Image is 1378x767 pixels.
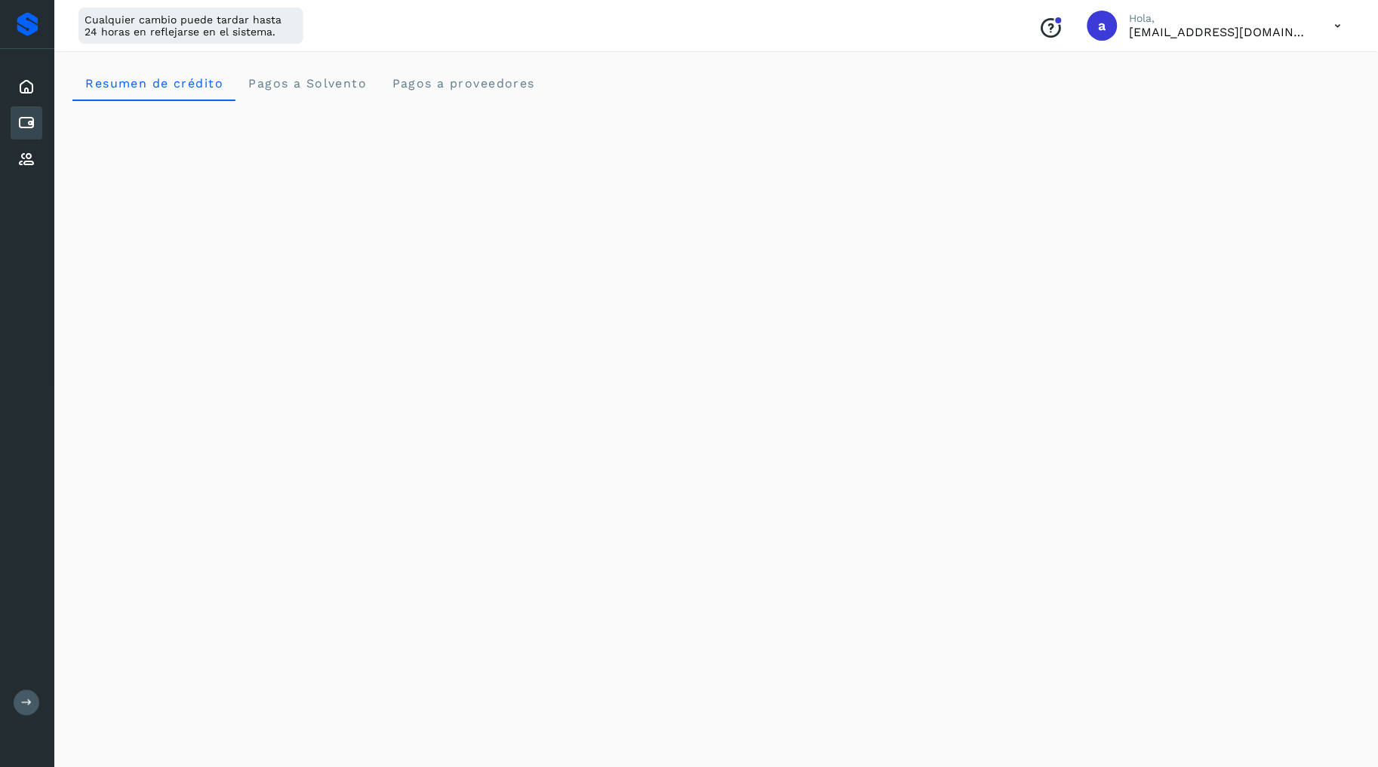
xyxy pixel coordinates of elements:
[1130,25,1311,39] p: administracion@logistify.com.mx
[11,106,42,140] div: Cuentas por pagar
[1130,12,1311,25] p: Hola,
[11,70,42,103] div: Inicio
[11,143,42,176] div: Proveedores
[78,8,303,44] div: Cualquier cambio puede tardar hasta 24 horas en reflejarse en el sistema.
[391,76,535,91] span: Pagos a proveedores
[248,76,367,91] span: Pagos a Solvento
[85,76,223,91] span: Resumen de crédito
